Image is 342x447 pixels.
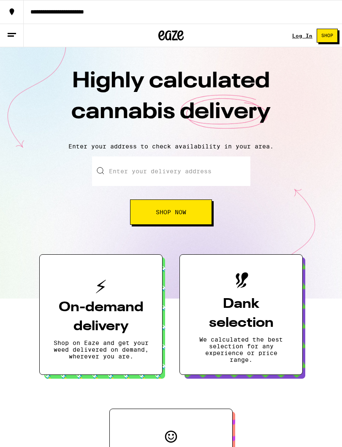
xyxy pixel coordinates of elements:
[317,29,338,43] button: Shop
[312,29,342,43] a: Shop
[193,295,289,333] h3: Dank selection
[156,209,186,215] span: Shop Now
[53,298,149,336] h3: On-demand delivery
[321,33,333,38] span: Shop
[193,336,289,363] p: We calculated the best selection for any experience or price range.
[92,156,250,186] input: Enter your delivery address
[53,339,149,360] p: Shop on Eaze and get your weed delivered on demand, wherever you are.
[292,33,312,38] a: Log In
[39,254,163,375] button: On-demand deliveryShop on Eaze and get your weed delivered on demand, wherever you are.
[8,143,334,150] p: Enter your address to check availability in your area.
[23,66,319,136] h1: Highly calculated cannabis delivery
[179,254,303,375] button: Dank selectionWe calculated the best selection for any experience or price range.
[130,199,212,225] button: Shop Now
